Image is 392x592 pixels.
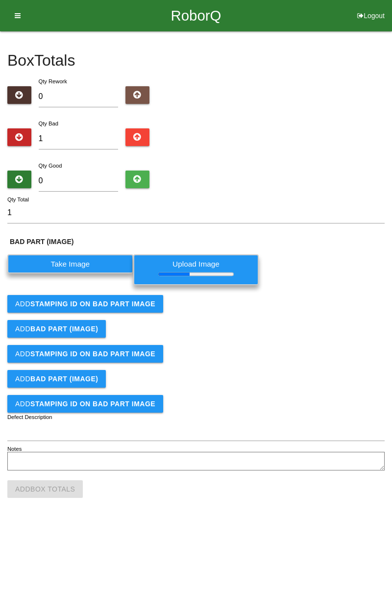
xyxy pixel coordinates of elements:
label: Notes [7,445,22,453]
button: AddSTAMPING ID on BAD PART Image [7,345,163,363]
h4: Box Totals [7,52,385,69]
label: Qty Total [7,196,29,204]
button: AddSTAMPING ID on BAD PART Image [7,395,163,413]
b: STAMPING ID on BAD PART Image [30,350,155,358]
label: Qty Good [39,163,62,169]
button: AddBAD PART (IMAGE) [7,370,106,388]
b: BAD PART (IMAGE) [10,238,73,246]
label: Qty Bad [39,121,58,126]
label: Take Image [7,254,133,273]
b: STAMPING ID on BAD PART Image [30,300,155,308]
label: Upload Image [133,254,259,285]
button: AddSTAMPING ID on BAD PART Image [7,295,163,313]
label: Qty Rework [39,78,67,84]
label: Defect Description [7,413,52,421]
b: BAD PART (IMAGE) [30,375,98,383]
b: BAD PART (IMAGE) [30,325,98,333]
progress: Upload Image [158,271,234,278]
b: STAMPING ID on BAD PART Image [30,400,155,408]
button: AddBAD PART (IMAGE) [7,320,106,338]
